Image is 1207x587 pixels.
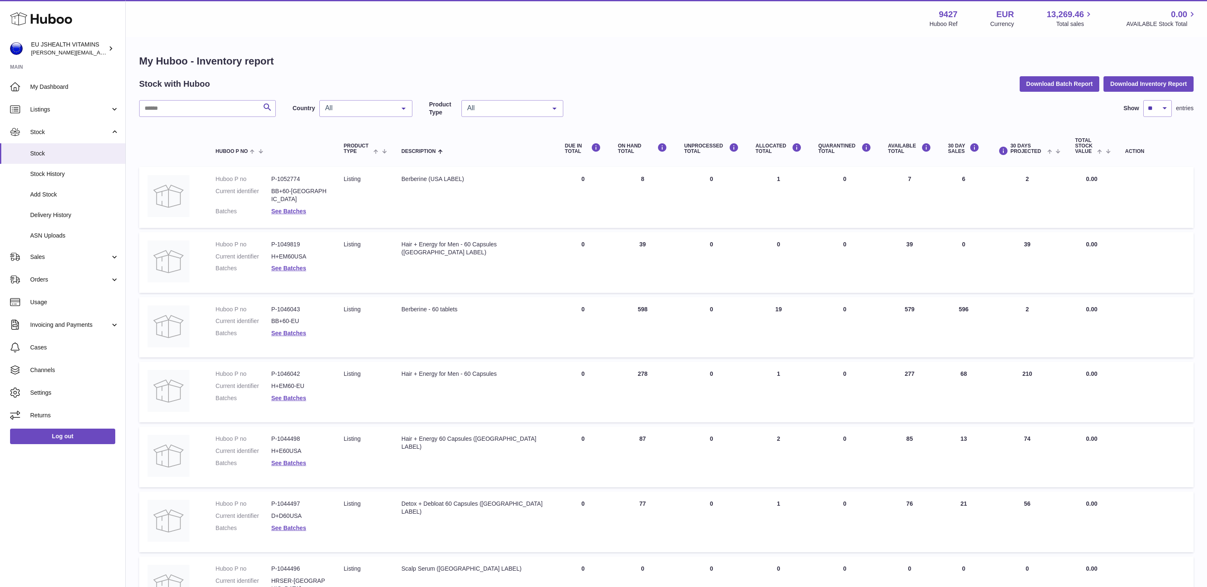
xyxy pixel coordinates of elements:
[1171,9,1187,20] span: 0.00
[148,305,189,347] img: product image
[429,101,457,116] label: Product Type
[271,265,306,272] a: See Batches
[940,491,988,552] td: 21
[747,167,810,228] td: 1
[344,176,360,182] span: listing
[940,297,988,358] td: 596
[344,435,360,442] span: listing
[215,329,271,337] dt: Batches
[31,49,168,56] span: [PERSON_NAME][EMAIL_ADDRESS][DOMAIN_NAME]
[1126,9,1197,28] a: 0.00 AVAILABLE Stock Total
[30,276,110,284] span: Orders
[30,232,119,240] span: ASN Uploads
[215,175,271,183] dt: Huboo P no
[215,500,271,508] dt: Huboo P no
[215,187,271,203] dt: Current identifier
[344,565,360,572] span: listing
[557,427,609,487] td: 0
[843,565,847,572] span: 0
[401,149,436,154] span: Description
[888,143,931,154] div: AVAILABLE Total
[271,208,306,215] a: See Batches
[215,317,271,325] dt: Current identifier
[344,241,360,248] span: listing
[30,150,119,158] span: Stock
[557,232,609,293] td: 0
[215,149,248,154] span: Huboo P no
[401,500,548,516] div: Detox + Debloat 60 Capsules ([GEOGRAPHIC_DATA] LABEL)
[31,41,106,57] div: EU JSHEALTH VITAMINS
[818,143,871,154] div: QUARANTINED Total
[940,362,988,422] td: 68
[557,167,609,228] td: 0
[930,20,958,28] div: Huboo Ref
[988,491,1067,552] td: 56
[344,306,360,313] span: listing
[988,362,1067,422] td: 210
[148,435,189,477] img: product image
[271,370,327,378] dd: P-1046042
[609,427,676,487] td: 87
[401,565,548,573] div: Scalp Serum ([GEOGRAPHIC_DATA] LABEL)
[271,330,306,336] a: See Batches
[1086,306,1097,313] span: 0.00
[684,143,738,154] div: UNPROCESSED Total
[1125,149,1186,154] div: Action
[843,370,847,377] span: 0
[843,176,847,182] span: 0
[843,306,847,313] span: 0
[271,382,327,390] dd: H+EM60-EU
[30,170,119,178] span: Stock History
[756,143,802,154] div: ALLOCATED Total
[401,175,548,183] div: Berberine (USA LABEL)
[880,427,940,487] td: 85
[609,232,676,293] td: 39
[618,143,667,154] div: ON HAND Total
[10,429,115,444] a: Log out
[271,447,327,455] dd: H+E60USA
[215,370,271,378] dt: Huboo P no
[215,435,271,443] dt: Huboo P no
[1086,176,1097,182] span: 0.00
[215,565,271,573] dt: Huboo P no
[401,305,548,313] div: Berberine - 60 tablets
[148,370,189,412] img: product image
[676,297,747,358] td: 0
[880,362,940,422] td: 277
[271,395,306,401] a: See Batches
[1176,104,1194,112] span: entries
[271,317,327,325] dd: BB+60-EU
[676,491,747,552] td: 0
[1086,435,1097,442] span: 0.00
[609,167,676,228] td: 8
[676,167,747,228] td: 0
[215,512,271,520] dt: Current identifier
[271,500,327,508] dd: P-1044497
[215,524,271,532] dt: Batches
[880,232,940,293] td: 39
[30,253,110,261] span: Sales
[1010,143,1045,154] span: 30 DAYS PROJECTED
[676,427,747,487] td: 0
[10,42,23,55] img: laura@jessicasepel.com
[30,83,119,91] span: My Dashboard
[271,460,306,466] a: See Batches
[30,106,110,114] span: Listings
[30,344,119,352] span: Cases
[1086,565,1097,572] span: 0.00
[293,104,315,112] label: Country
[344,143,371,154] span: Product Type
[843,500,847,507] span: 0
[344,370,360,377] span: listing
[880,167,940,228] td: 7
[1086,500,1097,507] span: 0.00
[465,104,546,112] span: All
[1124,104,1139,112] label: Show
[215,240,271,248] dt: Huboo P no
[139,54,1194,68] h1: My Huboo - Inventory report
[747,362,810,422] td: 1
[215,459,271,467] dt: Batches
[271,240,327,248] dd: P-1049819
[271,525,306,531] a: See Batches
[747,232,810,293] td: 0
